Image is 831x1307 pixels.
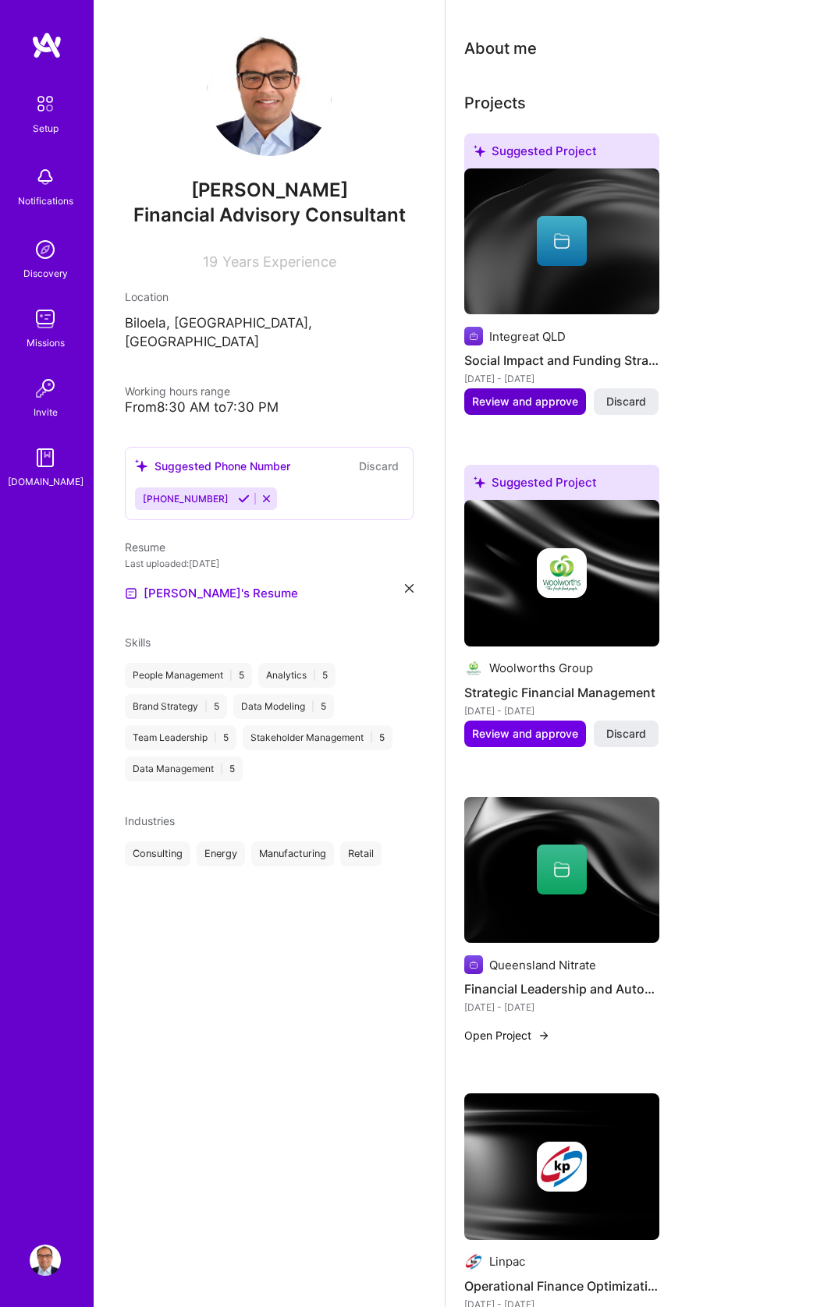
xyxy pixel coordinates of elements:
div: Queensland Nitrate [489,957,596,973]
i: icon Close [405,584,414,593]
span: Resume [125,540,165,554]
div: Integreat QLD [489,328,566,345]
div: Suggested Project [464,465,659,506]
div: About me [464,37,537,60]
h4: Social Impact and Funding Strategy [464,350,659,370]
div: Notifications [18,193,73,209]
i: Reject [261,493,272,505]
div: From 8:30 AM to 7:30 PM [125,399,414,416]
span: Industries [125,814,175,827]
i: icon SuggestedTeams [474,145,485,157]
img: discovery [30,234,61,265]
div: Setup [33,120,59,136]
button: Discard [354,457,403,475]
span: [PHONE_NUMBER] [143,493,229,505]
div: Stakeholder Management 5 [243,725,392,750]
div: Retail [340,841,382,866]
span: | [229,669,233,682]
img: User Avatar [30,1245,61,1276]
img: User Avatar [207,31,332,156]
img: Company logo [464,955,483,974]
div: Data Modeling 5 [233,694,334,719]
img: Company logo [537,548,587,598]
img: logo [31,31,62,59]
a: User Avatar [26,1245,65,1276]
div: People Management 5 [125,663,252,688]
span: Working hours range [125,384,230,398]
div: Projects [464,91,526,115]
span: | [220,763,223,775]
span: | [214,731,217,744]
img: guide book [30,442,61,473]
div: Missions [27,335,65,351]
span: | [204,700,208,713]
div: Location [125,289,414,305]
span: Financial Advisory Consultant [133,204,406,226]
div: Add projects you've worked on [464,91,526,115]
img: Company logo [464,327,483,345]
a: [PERSON_NAME]'s Resume [125,584,298,603]
h4: Strategic Financial Management [464,682,659,703]
img: teamwork [30,303,61,335]
span: Skills [125,636,151,649]
button: Discard [594,388,659,415]
i: Accept [238,493,250,505]
button: Review and approve [464,721,586,747]
img: cover [464,500,659,646]
div: Suggested Phone Number [135,458,290,474]
span: Years Experience [222,253,336,270]
span: [PERSON_NAME] [125,179,414,202]
i: icon SuggestedTeams [135,459,148,473]
span: | [313,669,316,682]
span: Discard [606,726,646,742]
div: Last uploaded: [DATE] [125,555,414,572]
h4: Operational Finance Optimization [464,1276,659,1296]
button: Review and approve [464,388,586,415]
img: cover [464,168,659,315]
div: Team Leadership 5 [125,725,236,750]
img: Company logo [464,1252,483,1271]
span: | [370,731,373,744]
img: cover [464,797,659,944]
h4: Financial Leadership and Automation [464,979,659,999]
div: Energy [197,841,245,866]
div: Analytics 5 [258,663,336,688]
img: Resume [125,587,137,600]
div: Brand Strategy 5 [125,694,227,719]
div: [DATE] - [DATE] [464,999,659,1015]
div: [DATE] - [DATE] [464,370,659,387]
div: Consulting [125,841,190,866]
img: arrow-right [538,1029,550,1042]
i: icon SuggestedTeams [474,476,485,488]
div: Invite [34,404,58,420]
p: Biloela, [GEOGRAPHIC_DATA], [GEOGRAPHIC_DATA] [125,314,414,352]
div: Data Management 5 [125,756,243,781]
div: Tell us a little about yourself [464,37,537,60]
div: Discovery [23,265,68,282]
img: Invite [30,373,61,404]
img: setup [29,87,62,120]
div: [DOMAIN_NAME] [8,473,83,490]
div: [DATE] - [DATE] [464,703,659,719]
span: Discard [606,394,646,409]
button: Discard [594,721,659,747]
img: Company logo [537,1142,587,1192]
div: Manufacturing [251,841,334,866]
div: Linpac [489,1253,525,1270]
img: Company logo [464,659,483,678]
span: Review and approve [472,726,578,742]
div: Woolworths Group [489,660,593,676]
div: Suggested Project [464,133,659,175]
button: Open Project [464,1027,550,1043]
img: cover [464,1093,659,1240]
span: 19 [203,253,218,270]
img: bell [30,161,61,193]
span: Review and approve [472,394,578,409]
span: | [311,700,314,713]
